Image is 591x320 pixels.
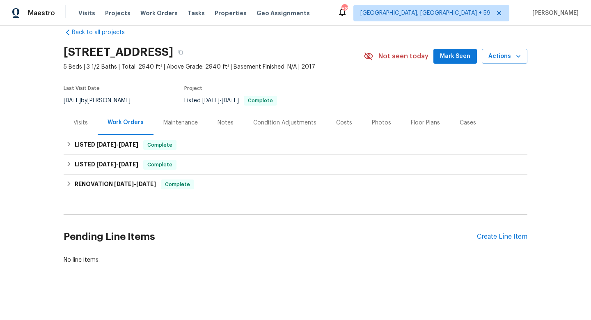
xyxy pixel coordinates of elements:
[163,119,198,127] div: Maintenance
[341,5,347,13] div: 882
[78,9,95,17] span: Visits
[144,141,176,149] span: Complete
[440,51,470,62] span: Mark Seen
[64,135,527,155] div: LISTED [DATE]-[DATE]Complete
[75,160,138,170] h6: LISTED
[105,9,131,17] span: Projects
[184,86,202,91] span: Project
[477,233,527,241] div: Create Line Item
[184,98,277,104] span: Listed
[96,161,116,167] span: [DATE]
[488,51,521,62] span: Actions
[144,161,176,169] span: Complete
[140,9,178,17] span: Work Orders
[96,161,138,167] span: -
[218,119,234,127] div: Notes
[202,98,220,104] span: [DATE]
[372,119,391,127] div: Photos
[64,175,527,194] div: RENOVATION [DATE]-[DATE]Complete
[75,140,138,150] h6: LISTED
[336,119,352,127] div: Costs
[202,98,239,104] span: -
[64,98,81,104] span: [DATE]
[222,98,239,104] span: [DATE]
[108,118,144,127] div: Work Orders
[253,119,316,127] div: Condition Adjustments
[28,9,55,17] span: Maestro
[136,181,156,187] span: [DATE]
[529,9,579,17] span: [PERSON_NAME]
[215,9,247,17] span: Properties
[64,28,142,37] a: Back to all projects
[460,119,476,127] div: Cases
[64,63,364,71] span: 5 Beds | 3 1/2 Baths | Total: 2940 ft² | Above Grade: 2940 ft² | Basement Finished: N/A | 2017
[96,142,116,147] span: [DATE]
[119,142,138,147] span: [DATE]
[245,98,276,103] span: Complete
[119,161,138,167] span: [DATE]
[257,9,310,17] span: Geo Assignments
[378,52,428,60] span: Not seen today
[188,10,205,16] span: Tasks
[64,96,140,106] div: by [PERSON_NAME]
[360,9,490,17] span: [GEOGRAPHIC_DATA], [GEOGRAPHIC_DATA] + 59
[75,180,156,189] h6: RENOVATION
[64,256,527,264] div: No line items.
[114,181,134,187] span: [DATE]
[73,119,88,127] div: Visits
[64,86,100,91] span: Last Visit Date
[433,49,477,64] button: Mark Seen
[64,155,527,175] div: LISTED [DATE]-[DATE]Complete
[411,119,440,127] div: Floor Plans
[64,48,173,56] h2: [STREET_ADDRESS]
[482,49,527,64] button: Actions
[173,45,188,60] button: Copy Address
[96,142,138,147] span: -
[162,180,193,189] span: Complete
[64,218,477,256] h2: Pending Line Items
[114,181,156,187] span: -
